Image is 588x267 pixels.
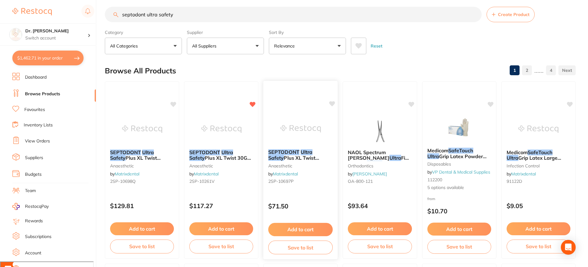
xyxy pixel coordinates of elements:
a: Dashboard [25,74,47,80]
a: Inventory Lists [24,122,53,128]
span: Plus XL Twist Handle Disposable White (50) [110,155,170,172]
a: Account [25,250,41,256]
p: Switch account [25,35,88,41]
small: anaesthetic [110,163,174,168]
p: $93.64 [348,202,412,209]
a: 1 [510,64,520,76]
button: $1,462.71 in your order [12,51,84,65]
a: Matrixdental [194,171,219,177]
span: Medicom [507,149,528,155]
img: Medicom SafeTouch Ultra Grip Latex Large (100) Powder Free Glove [518,114,558,145]
a: Matrixdental [511,171,536,177]
span: by [110,171,139,177]
b: SEPTODONT Ultra Safety Plus XL Twist 30G Short 25mm (100) [189,150,253,161]
span: by [189,171,219,177]
em: Ultra [301,149,312,155]
div: Open Intercom Messenger [561,240,576,255]
img: SEPTODONT Ultra Safety Plus XL Twist Handle Disposable White (50) [122,114,162,145]
img: Medicom SafeTouch Ultra Grip Latex Powder Free Textured Examination Gloves Natural Pack Of 100 [439,112,479,143]
span: Grip Latex Powder Free Textured Examination Gloves Natural Pack Of 100 [427,153,491,176]
a: Browse Products [25,91,60,97]
p: $117.27 [189,202,253,209]
em: Ultra [427,153,439,159]
em: Ultra [142,149,154,155]
em: SEPTODONT [268,149,299,155]
em: Ultra [389,155,401,161]
small: anaesthetic [268,163,333,168]
a: 2 [522,64,532,76]
button: All Categories [105,38,182,54]
a: View Orders [25,138,50,144]
span: 112200 [427,177,442,183]
span: by [268,171,298,177]
b: NAOL Spectrum Mathieu Ultra Fine Tip with Safety Latch [348,150,412,161]
img: Dr. Kim Carr [10,28,22,41]
span: from [427,196,435,201]
span: RestocqPay [25,203,49,210]
span: 2SP-10697P [268,179,294,184]
em: SEPTODONT [189,149,220,155]
img: Restocq Logo [12,8,52,15]
span: Plus XL Twist 30G Short 25mm (100) [189,155,251,166]
img: SEPTODONT Ultra Safety Plus XL Twist 30G Short 25mm (100) [201,114,241,145]
em: Ultra [221,149,233,155]
p: Relevance [274,43,297,49]
button: Create Product [487,7,535,22]
span: NAOL Spectrum [PERSON_NAME] [348,149,389,161]
input: Search Products [105,7,482,22]
button: Save to list [268,240,333,254]
p: $9.05 [507,202,570,209]
span: 91122D [507,179,522,184]
em: SafeTouch [448,147,473,154]
button: Add to cart [189,222,253,235]
span: 2SP-10261V [189,179,215,184]
p: ...... [534,67,544,74]
em: Safety [367,161,382,167]
a: Team [25,188,36,194]
button: Save to list [427,240,491,253]
a: RestocqPay [12,203,49,210]
button: Save to list [507,240,570,253]
button: Reset [369,38,384,54]
b: SEPTODONT Ultra Safety Plus XL Twist Handle Disposable White (50) [110,150,174,161]
button: Save to list [348,240,412,253]
b: Medicom SafeTouch Ultra Grip Latex Large (100) Powder Free Glove [507,150,570,161]
a: Budgets [25,171,42,178]
p: $71.50 [268,203,333,210]
label: Supplier [187,30,264,35]
button: Add to cart [507,222,570,235]
span: OA-800-121 [348,179,373,184]
p: $10.70 [427,207,491,215]
p: All Categories [110,43,140,49]
span: 5 options available [427,185,491,191]
a: Subscriptions [25,234,51,240]
button: Add to cart [110,222,174,235]
button: Add to cart [268,223,333,236]
button: Save to list [189,240,253,253]
a: Rewards [25,218,43,224]
button: Add to cart [427,223,491,236]
em: SafeTouch [528,149,553,155]
h4: Dr. Kim Carr [25,28,88,34]
b: Medicom SafeTouch Ultra Grip Latex Powder Free Textured Examination Gloves Natural Pack Of 100 [427,148,491,159]
a: Suppliers [25,155,43,161]
em: Safety [189,155,205,161]
small: disposables [427,162,491,166]
span: by [348,171,387,177]
span: by [507,171,536,177]
button: Save to list [110,240,174,253]
span: Medicom [427,147,448,154]
button: All Suppliers [187,38,264,54]
img: SEPTODONT Ultra Safety Plus XL Twist Handle Autoclavable Blue (1) [280,113,321,144]
b: SEPTODONT Ultra Safety Plus XL Twist Handle Autoclavable Blue (1) [268,149,333,161]
a: VP Dental & Medical Supplies [432,169,490,175]
a: 4 [546,64,556,76]
img: NAOL Spectrum Mathieu Ultra Fine Tip with Safety Latch [360,114,400,145]
span: Plus XL Twist Handle Autoclavable Blue (1) [268,155,330,172]
span: Create Product [498,12,529,17]
button: Relevance [269,38,346,54]
span: Grip Latex Large (100) Powder Free Glove [507,155,565,166]
span: 2SP-10698Q [110,179,136,184]
a: Favourites [24,107,45,113]
h2: Browse All Products [105,67,176,75]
